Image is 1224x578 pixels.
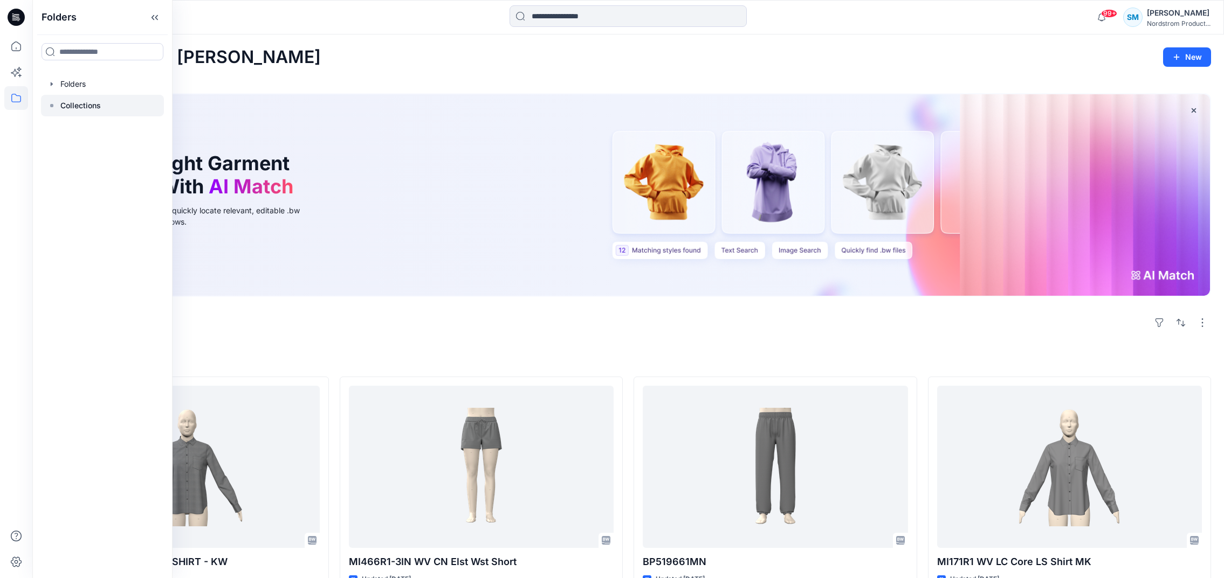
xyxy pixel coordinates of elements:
[45,353,1211,366] h4: Styles
[349,386,614,548] a: MI466R1-3IN WV CN Elst Wst Short
[1147,6,1211,19] div: [PERSON_NAME]
[643,554,908,569] p: BP519661MN
[937,554,1202,569] p: MI171R1 WV LC Core LS Shirt MK
[349,554,614,569] p: MI466R1-3IN WV CN Elst Wst Short
[72,152,299,198] h1: Find the Right Garment Instantly With
[643,386,908,548] a: BP519661MN
[937,386,1202,548] a: MI171R1 WV LC Core LS Shirt MK
[60,99,101,112] p: Collections
[45,47,321,67] h2: Welcome back, [PERSON_NAME]
[209,175,293,198] span: AI Match
[1163,47,1211,67] button: New
[1147,19,1211,27] div: Nordstrom Product...
[1101,9,1117,18] span: 99+
[54,386,320,548] a: MI171R1 WV LC CORE LS SHIRT - KW
[1123,8,1143,27] div: SM
[54,554,320,569] p: MI171R1 WV LC CORE LS SHIRT - KW
[72,205,315,227] div: Use text or image search to quickly locate relevant, editable .bw files for faster design workflows.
